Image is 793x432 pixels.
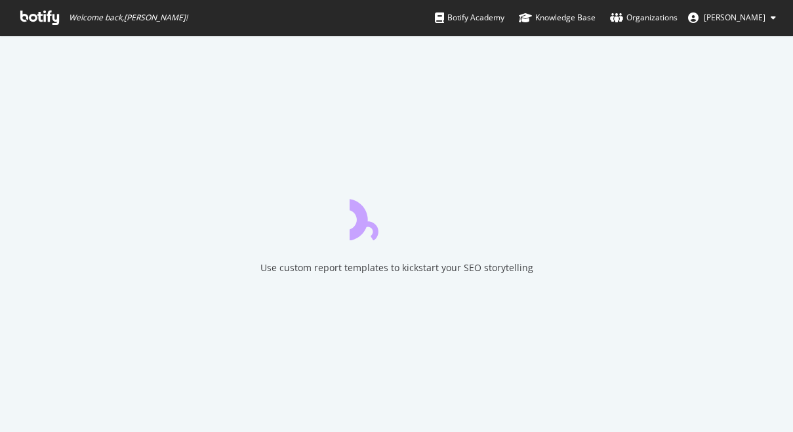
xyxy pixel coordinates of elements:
[350,193,444,240] div: animation
[69,12,188,23] span: Welcome back, [PERSON_NAME] !
[435,11,504,24] div: Botify Academy
[519,11,596,24] div: Knowledge Base
[610,11,678,24] div: Organizations
[260,261,533,274] div: Use custom report templates to kickstart your SEO storytelling
[704,12,765,23] span: Alan Santillan
[678,7,786,28] button: [PERSON_NAME]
